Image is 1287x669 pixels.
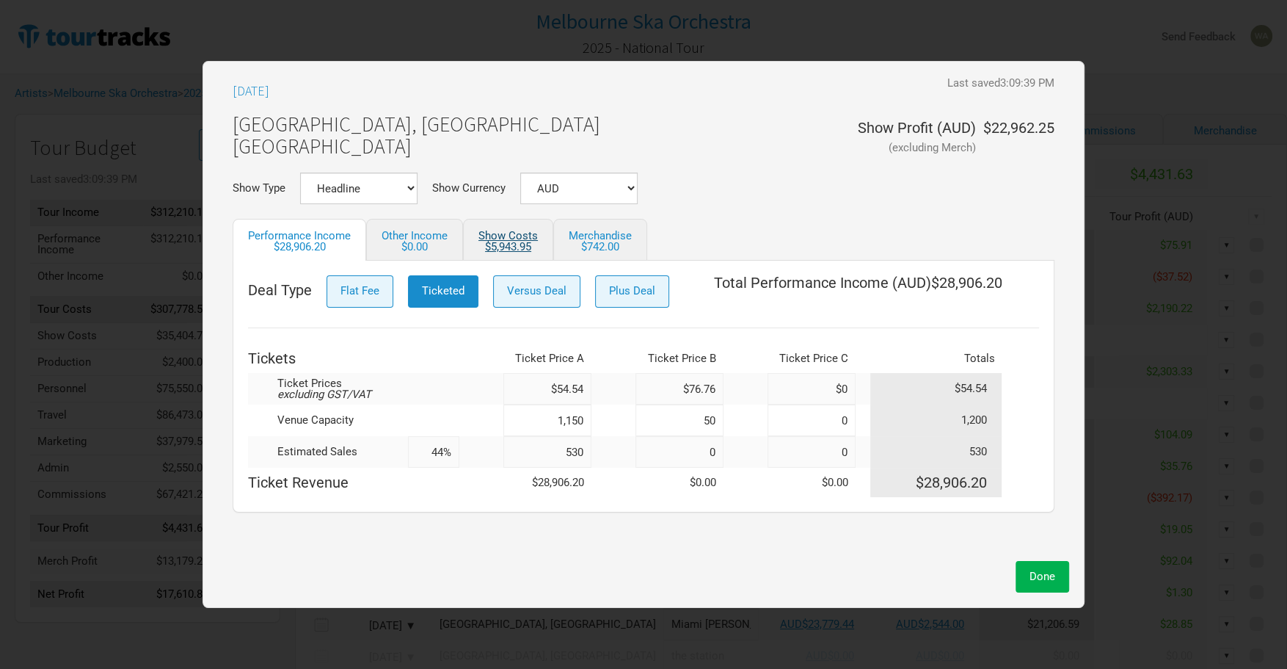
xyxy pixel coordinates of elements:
div: $742.00 [569,242,632,253]
div: (excluding Merch) [858,142,976,153]
button: Versus Deal [493,275,580,307]
span: Flat Fee [340,284,379,297]
th: Totals [870,344,1002,373]
label: Show Currency [432,183,506,194]
th: Ticket Price A [503,344,591,373]
td: $0.00 [768,468,856,497]
a: Performance Income$28,906.20 [233,219,366,261]
input: %cap [408,436,459,468]
td: $28,906.20 [503,468,591,497]
div: $5,943.95 [478,242,538,253]
td: Venue Capacity [248,405,408,436]
th: Ticket Price C [768,344,856,373]
label: Show Type [233,183,285,194]
span: Done [1029,570,1055,583]
button: Ticketed [408,275,478,307]
div: Show Profit ( AUD ) [858,120,976,135]
td: $28,906.20 [870,468,1002,497]
a: Other Income$0.00 [366,219,463,261]
div: $22,962.25 [976,120,1054,151]
td: Ticket Prices [248,373,408,405]
td: 530 [870,436,1002,468]
div: Total Performance Income ( AUD ) $28,906.20 [714,275,1002,312]
td: $0.00 [635,468,723,497]
td: Ticket Revenue [248,468,459,497]
h3: [DATE] [233,84,269,98]
td: 1,200 [870,405,1002,436]
button: Flat Fee [327,275,393,307]
h1: [GEOGRAPHIC_DATA], [GEOGRAPHIC_DATA] [GEOGRAPHIC_DATA] [233,113,600,159]
button: Plus Deal [595,275,669,307]
td: $54.54 [870,373,1002,405]
th: Ticket Price B [635,344,723,373]
th: Tickets [248,344,408,373]
div: $28,906.20 [248,242,351,253]
button: Done [1016,561,1069,593]
span: Ticketed [422,284,464,297]
span: Plus Deal [609,284,655,297]
span: Versus Deal [507,284,566,297]
div: Last saved 3:09:39 PM [947,78,1054,89]
div: $0.00 [382,242,448,253]
a: Show Costs$5,943.95 [463,219,553,261]
em: excluding GST/VAT [277,388,371,401]
a: Merchandise$742.00 [553,219,647,261]
span: Deal Type [248,283,312,297]
td: Estimated Sales [248,436,408,468]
